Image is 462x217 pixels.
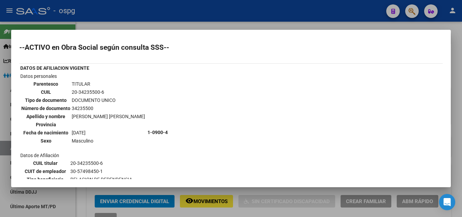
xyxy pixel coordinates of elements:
[147,130,168,135] b: 1-0900-4
[21,137,71,145] th: Sexo
[71,88,145,96] td: 20-34235500-6
[21,113,71,120] th: Apellido y nombre
[71,96,145,104] td: DOCUMENTO UNICO
[20,65,89,71] b: DATOS DE AFILIACION VIGENTE
[20,72,146,192] td: Datos personales Datos de Afiliación
[71,80,145,88] td: TITULAR
[21,129,71,136] th: Fecha de nacimiento
[21,168,69,175] th: CUIT de empleador
[70,159,133,167] td: 20-34235500-6
[21,159,69,167] th: CUIL titular
[21,105,71,112] th: Número de documento
[71,113,145,120] td: [PERSON_NAME] [PERSON_NAME]
[21,176,69,183] th: Tipo beneficiario
[71,129,145,136] td: [DATE]
[19,44,443,51] h2: --ACTIVO en Obra Social según consulta SSS--
[21,80,71,88] th: Parentesco
[70,176,133,183] td: RELACION DE DEPENDENCIA
[70,168,133,175] td: 30-57498450-1
[71,137,145,145] td: Masculino
[71,105,145,112] td: 34235500
[21,88,71,96] th: CUIL
[439,194,455,210] div: Open Intercom Messenger
[21,96,71,104] th: Tipo de documento
[21,121,71,128] th: Provincia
